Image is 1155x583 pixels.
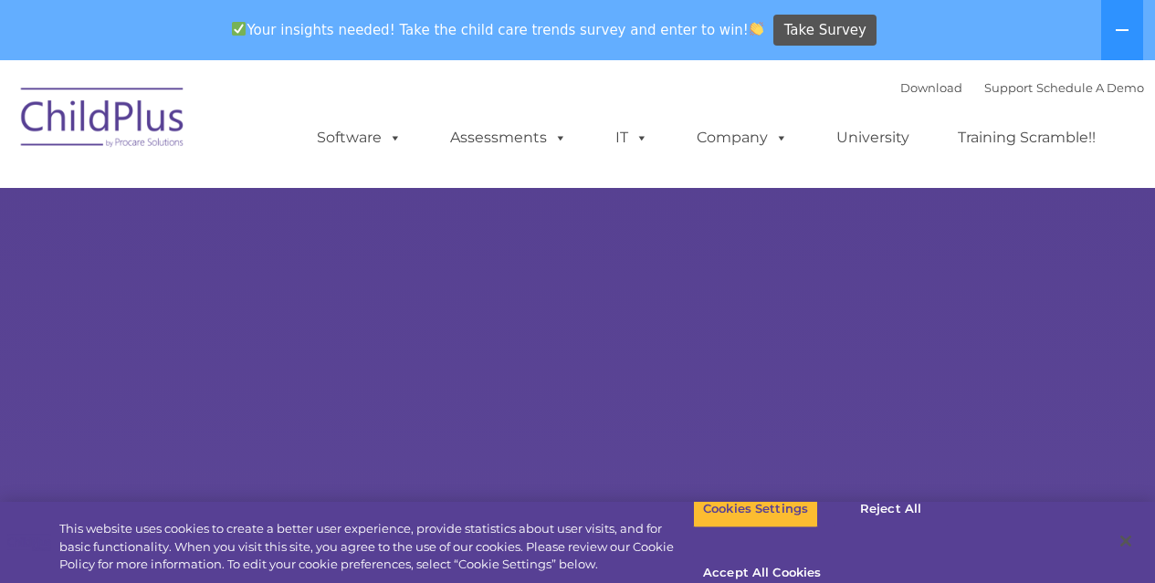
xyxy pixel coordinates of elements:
[693,490,818,528] button: Cookies Settings
[984,80,1033,95] a: Support
[225,12,772,47] span: Your insights needed! Take the child care trends survey and enter to win!
[678,120,806,156] a: Company
[1036,80,1144,95] a: Schedule A Demo
[784,15,866,47] span: Take Survey
[232,22,246,36] img: ✅
[834,490,948,528] button: Reject All
[900,80,1144,95] font: |
[299,120,420,156] a: Software
[750,22,763,36] img: 👏
[818,120,928,156] a: University
[59,520,693,574] div: This website uses cookies to create a better user experience, provide statistics about user visit...
[773,15,877,47] a: Take Survey
[597,120,667,156] a: IT
[12,75,194,166] img: ChildPlus by Procare Solutions
[432,120,585,156] a: Assessments
[940,120,1114,156] a: Training Scramble!!
[1106,521,1146,561] button: Close
[900,80,962,95] a: Download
